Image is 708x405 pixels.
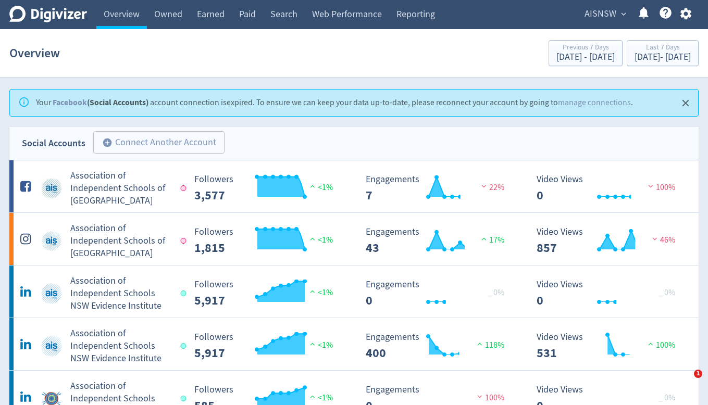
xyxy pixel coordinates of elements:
span: _ 0% [659,393,675,403]
img: positive-performance.svg [479,235,489,243]
img: Association of Independent Schools of NSW undefined [41,231,62,251]
img: negative-performance.svg [645,182,656,190]
span: Data last synced: 17 Sep 2025, 5:02pm (AEST) [180,290,189,296]
span: 1 [694,370,702,378]
div: Last 7 Days [635,44,691,53]
a: Association of Independent Schools of NSW undefinedAssociation of Independent Schools of [GEOGRAP... [9,213,699,265]
img: positive-performance.svg [307,182,318,190]
a: Association of Independent Schools NSW Evidence Institute undefinedAssociation of Independent Sch... [9,265,699,318]
span: expand_more [619,9,628,19]
span: 17% [479,235,504,245]
span: Data last synced: 16 Sep 2025, 5:02pm (AEST) [180,185,189,191]
img: Association of Independent Schools NSW Evidence Institute undefined [41,336,62,357]
button: Connect Another Account [93,131,225,154]
button: AISNSW [581,6,629,22]
svg: Followers --- [189,174,345,202]
span: 100% [645,340,675,350]
span: Data last synced: 17 Sep 2025, 5:02pm (AEST) [180,396,189,401]
div: [DATE] - [DATE] [556,53,615,62]
img: Association of Independent Schools NSW Evidence Institute undefined [41,283,62,304]
span: Data last synced: 16 Sep 2025, 5:02pm (AEST) [180,238,189,244]
svg: Followers --- [189,280,345,307]
span: 118% [475,340,504,350]
svg: Followers --- [189,332,345,360]
svg: Video Views 531 [531,332,688,360]
img: positive-performance.svg [307,235,318,243]
h5: Association of Independent Schools of [GEOGRAPHIC_DATA] [70,222,171,260]
button: Last 7 Days[DATE]- [DATE] [627,40,699,66]
img: positive-performance.svg [307,340,318,348]
img: positive-performance.svg [645,340,656,348]
iframe: Intercom live chat [673,370,698,395]
a: Facebook [53,97,87,108]
span: _ 0% [659,287,675,298]
svg: Video Views 0 [531,174,688,202]
h5: Association of Independent Schools NSW Evidence Institute [70,275,171,312]
h5: Association of Independent Schools NSW Evidence Institute [70,327,171,365]
span: AISNSW [585,6,616,22]
img: positive-performance.svg [307,393,318,400]
span: add_circle [102,137,113,148]
strong: (Social Accounts) [53,97,148,108]
a: Association of Independent Schools NSW Evidence Institute undefinedAssociation of Independent Sch... [9,318,699,370]
h5: Association of Independent Schools of [GEOGRAPHIC_DATA] [70,170,171,207]
img: Association of Independent Schools of NSW undefined [41,178,62,199]
svg: Followers --- [189,227,345,255]
div: Social Accounts [22,136,85,151]
button: Previous 7 Days[DATE] - [DATE] [549,40,623,66]
img: negative-performance.svg [650,235,660,243]
button: Close [677,95,694,112]
svg: Video Views 0 [531,280,688,307]
h1: Overview [9,36,60,70]
span: <1% [307,235,333,245]
svg: Video Views 857 [531,227,688,255]
svg: Engagements 0 [361,280,517,307]
svg: Engagements 43 [361,227,517,255]
span: 22% [479,182,504,193]
div: Your account connection is expired . To ensure we can keep your data up-to-date, please reconnect... [36,93,633,113]
span: 100% [645,182,675,193]
img: positive-performance.svg [307,287,318,295]
a: Connect Another Account [85,133,225,154]
span: 100% [475,393,504,403]
span: Data last synced: 17 Sep 2025, 5:02pm (AEST) [180,343,189,349]
span: 46% [650,235,675,245]
img: negative-performance.svg [475,393,485,400]
img: positive-performance.svg [475,340,485,348]
div: [DATE] - [DATE] [635,53,691,62]
span: <1% [307,182,333,193]
span: _ 0% [488,287,504,298]
svg: Engagements 7 [361,174,517,202]
span: <1% [307,393,333,403]
span: <1% [307,287,333,298]
span: <1% [307,340,333,350]
svg: Engagements 400 [361,332,517,360]
img: negative-performance.svg [479,182,489,190]
a: Association of Independent Schools of NSW undefinedAssociation of Independent Schools of [GEOGRAP... [9,160,699,212]
a: manage connections [558,97,631,108]
div: Previous 7 Days [556,44,615,53]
